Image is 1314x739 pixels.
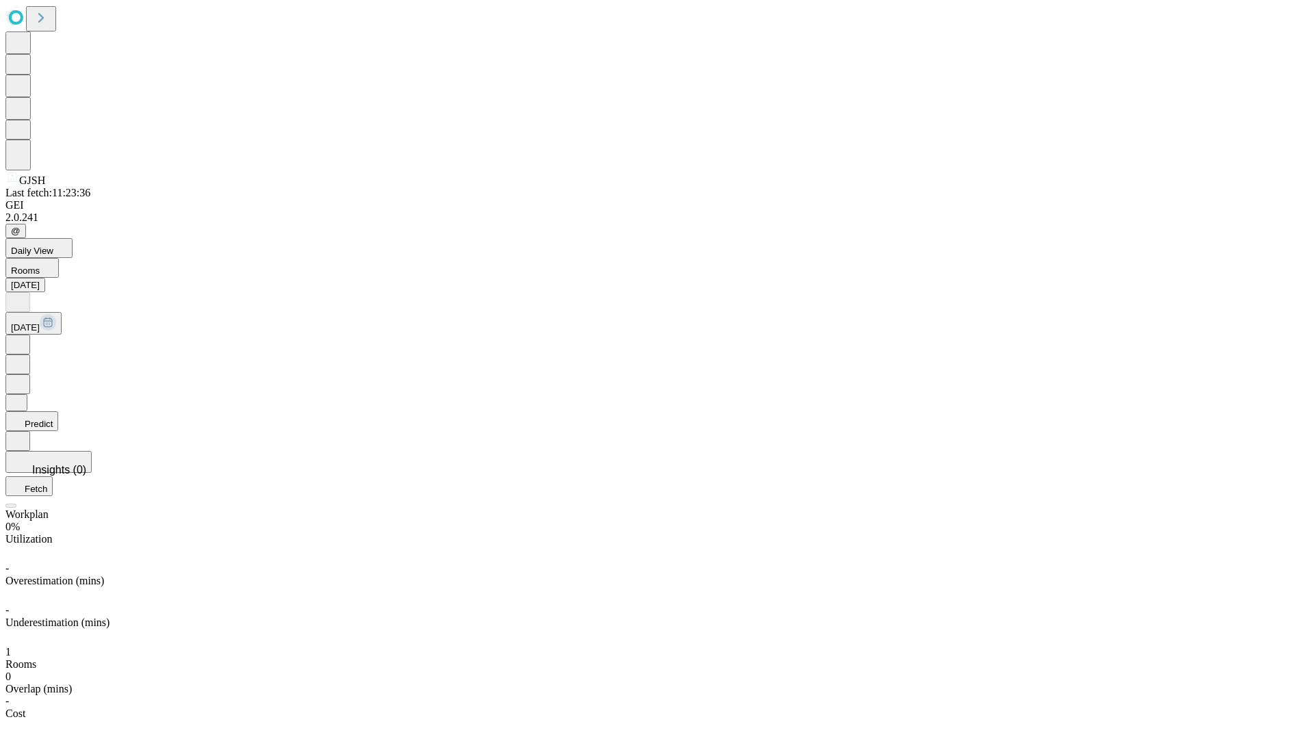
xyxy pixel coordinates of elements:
[5,533,52,545] span: Utilization
[11,246,53,256] span: Daily View
[5,224,26,238] button: @
[5,211,1309,224] div: 2.0.241
[5,604,9,616] span: -
[5,258,59,278] button: Rooms
[5,617,109,628] span: Underestimation (mins)
[19,174,45,186] span: GJSH
[32,464,86,476] span: Insights (0)
[5,451,92,473] button: Insights (0)
[5,312,62,335] button: [DATE]
[5,238,73,258] button: Daily View
[5,575,104,586] span: Overestimation (mins)
[5,646,11,658] span: 1
[5,187,90,198] span: Last fetch: 11:23:36
[5,199,1309,211] div: GEI
[5,708,25,719] span: Cost
[5,476,53,496] button: Fetch
[5,278,45,292] button: [DATE]
[5,658,36,670] span: Rooms
[5,683,72,695] span: Overlap (mins)
[11,226,21,236] span: @
[5,508,49,520] span: Workplan
[5,562,9,574] span: -
[5,695,9,707] span: -
[11,322,40,333] span: [DATE]
[5,671,11,682] span: 0
[5,411,58,431] button: Predict
[11,265,40,276] span: Rooms
[5,521,20,532] span: 0%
